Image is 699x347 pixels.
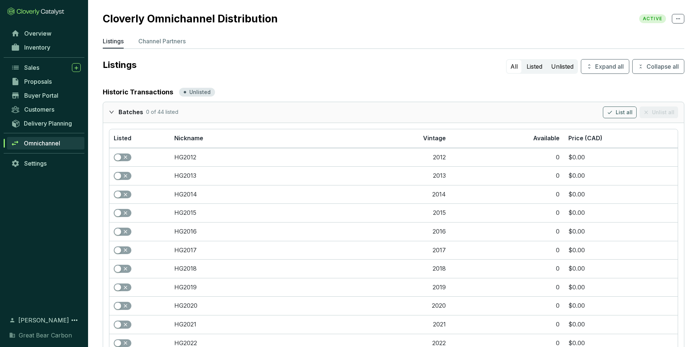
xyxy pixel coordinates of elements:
[174,228,197,235] a: HG2016
[556,321,560,329] div: 0
[174,134,203,142] span: Nickname
[556,153,560,162] div: 0
[174,302,197,309] a: HG2020
[24,120,72,127] span: Delivery Planning
[507,60,521,73] button: All
[7,89,84,102] a: Buyer Portal
[556,246,560,254] div: 0
[7,117,84,129] a: Delivery Planning
[24,64,39,71] span: Sales
[103,59,503,71] p: Listings
[103,12,285,25] h2: Cloverly Omnichannel Distribution
[170,148,375,167] td: HG2012
[174,339,197,347] a: HG2022
[189,88,211,96] p: Unlisted
[375,278,451,297] td: 2019
[7,157,84,170] a: Settings
[556,209,560,217] div: 0
[375,203,451,222] td: 2015
[568,153,673,162] section: $0.00
[24,30,51,37] span: Overview
[375,241,451,260] td: 2017
[109,106,119,117] div: expanded
[174,153,196,161] a: HG2012
[18,316,69,325] span: [PERSON_NAME]
[375,185,451,204] td: 2014
[7,61,84,74] a: Sales
[174,265,197,272] a: HG2018
[109,109,114,115] span: expanded
[114,134,131,142] span: Listed
[556,172,560,180] div: 0
[595,62,624,71] span: Expand all
[24,92,58,99] span: Buyer Portal
[581,59,629,74] button: Expand all
[24,140,60,147] span: Omnichannel
[174,321,196,328] a: HG2021
[375,259,451,278] td: 2018
[24,106,54,113] span: Customers
[7,103,84,116] a: Customers
[568,246,673,254] section: $0.00
[375,166,451,185] td: 2013
[556,228,560,236] div: 0
[568,134,602,142] span: Price (CAD)
[616,109,633,116] span: List all
[568,228,673,236] section: $0.00
[375,129,451,148] th: Vintage
[119,108,143,116] p: Batches
[19,331,72,340] span: Great Bear Carbon
[556,283,560,292] div: 0
[174,246,197,254] a: HG2017
[556,191,560,199] div: 0
[568,302,673,310] section: $0.00
[7,41,84,54] a: Inventory
[170,222,375,241] td: HG2016
[7,137,84,149] a: Omnichannel
[568,209,673,217] section: $0.00
[375,296,451,315] td: 2020
[568,191,673,199] section: $0.00
[170,241,375,260] td: HG2017
[174,283,197,291] a: HG2019
[7,75,84,88] a: Proposals
[450,129,564,148] th: Available
[170,166,375,185] td: HG2013
[103,37,124,46] p: Listings
[170,203,375,222] td: HG2015
[170,259,375,278] td: HG2018
[375,222,451,241] td: 2016
[170,315,375,334] td: HG2021
[170,278,375,297] td: HG2019
[138,37,186,46] p: Channel Partners
[556,302,560,310] div: 0
[533,134,560,142] span: Available
[109,129,170,148] th: Listed
[568,265,673,273] section: $0.00
[24,44,50,51] span: Inventory
[568,283,673,292] section: $0.00
[174,172,196,179] a: HG2013
[523,60,546,73] button: Listed
[174,191,197,198] a: HG2014
[24,78,52,85] span: Proposals
[146,108,178,116] p: 0 of 44 listed
[639,14,666,23] span: ACTIVE
[103,87,173,97] a: Historic Transactions
[568,172,673,180] section: $0.00
[375,148,451,167] td: 2012
[170,185,375,204] td: HG2014
[647,62,679,71] span: Collapse all
[556,265,560,273] div: 0
[7,27,84,40] a: Overview
[174,209,196,216] a: HG2015
[375,315,451,334] td: 2021
[568,321,673,329] section: $0.00
[170,129,375,148] th: Nickname
[24,160,47,167] span: Settings
[547,60,577,73] button: Unlisted
[170,296,375,315] td: HG2020
[603,106,637,118] button: List all
[632,59,684,74] button: Collapse all
[423,134,446,142] span: Vintage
